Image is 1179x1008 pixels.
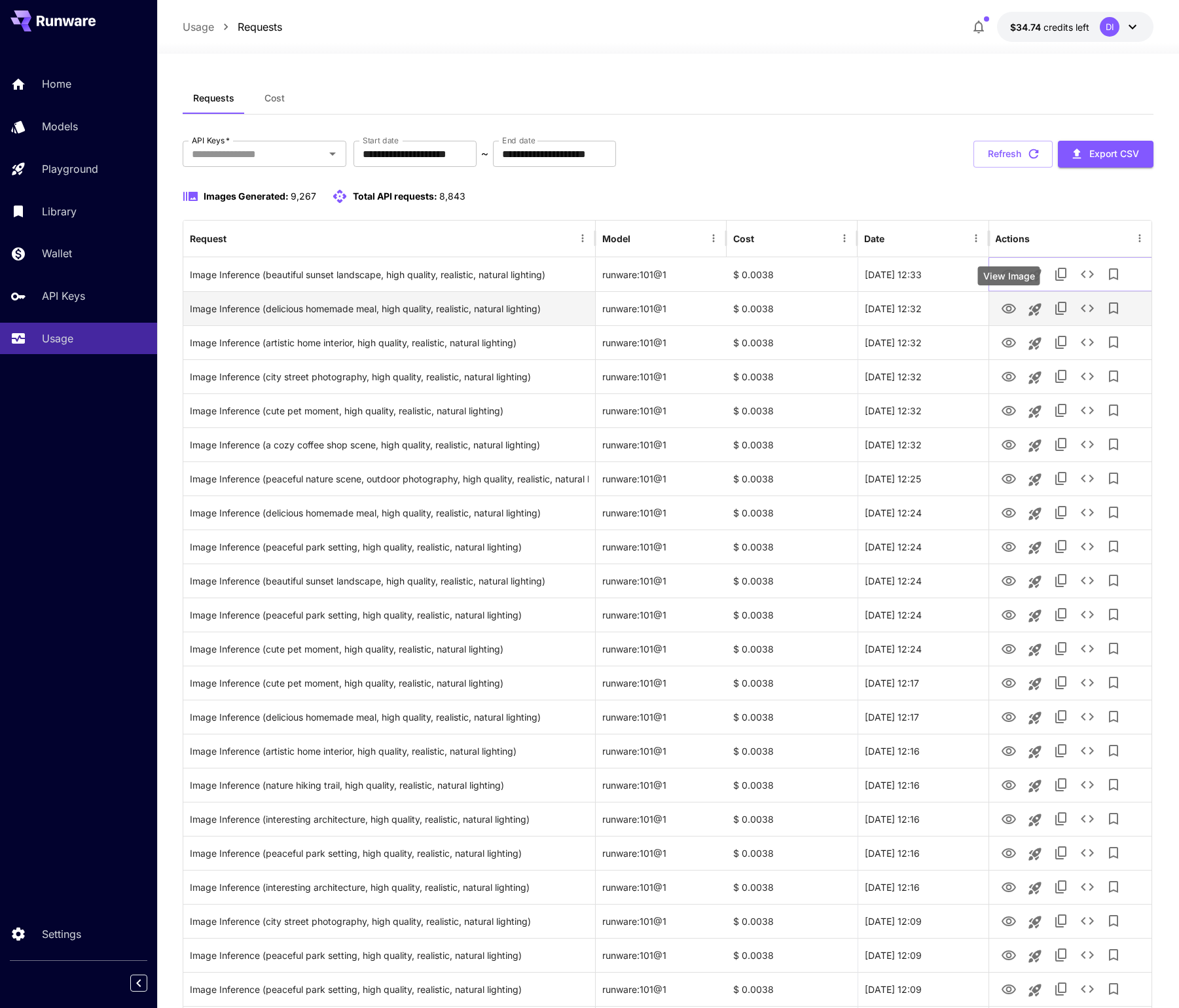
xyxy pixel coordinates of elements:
button: Add to library [1100,670,1126,696]
button: View Image [995,771,1021,798]
div: runware:101@1 [596,393,727,427]
div: 28 Aug, 2025 12:32 [858,393,989,427]
button: Copy TaskUUID [1047,738,1074,764]
div: 28 Aug, 2025 12:25 [858,461,989,495]
button: Copy TaskUUID [1047,295,1074,321]
div: Click to copy prompt [190,666,589,700]
div: $ 0.0038 [727,632,858,666]
div: runware:101@1 [596,734,727,768]
button: View Image [995,703,1021,730]
div: Click to copy prompt [190,632,589,666]
div: 28 Aug, 2025 12:24 [858,495,989,530]
div: Click to copy prompt [190,292,589,325]
div: Click to copy prompt [190,326,589,359]
div: $ 0.0038 [727,495,858,530]
div: runware:101@1 [596,802,727,836]
button: Add to library [1100,976,1126,1002]
div: Model [602,233,630,244]
button: Launch in playground [1021,637,1047,663]
button: Add to library [1100,397,1126,423]
div: Click to copy prompt [190,598,589,632]
button: Launch in playground [1021,739,1047,765]
div: $ 0.0038 [727,700,858,734]
div: 28 Aug, 2025 12:16 [858,836,989,870]
div: $ 0.0038 [727,802,858,836]
div: runware:101@1 [596,359,727,393]
button: View Image [995,873,1021,900]
button: Add to library [1100,329,1126,355]
button: Copy TaskUUID [1047,874,1074,900]
button: Open [323,145,342,163]
button: Refresh [973,141,1053,168]
div: Request [190,233,227,244]
button: Copy TaskUUID [1047,261,1074,287]
div: 28 Aug, 2025 12:17 [858,666,989,700]
button: See details [1074,908,1100,934]
div: 28 Aug, 2025 12:16 [858,768,989,802]
button: See details [1074,704,1100,730]
button: Copy TaskUUID [1047,806,1074,832]
div: runware:101@1 [596,632,727,666]
button: See details [1074,602,1100,628]
div: 28 Aug, 2025 12:24 [858,530,989,564]
p: Home [42,76,71,92]
div: Click to copy prompt [190,871,589,904]
button: Launch in playground [1021,262,1047,289]
a: Usage [183,19,214,35]
button: Launch in playground [1021,501,1047,527]
button: Launch in playground [1021,671,1047,697]
div: $ 0.0038 [727,734,858,768]
p: API Keys [42,288,85,304]
button: Launch in playground [1021,467,1047,493]
div: Click to copy prompt [190,394,589,427]
button: View Image [995,669,1021,696]
button: See details [1074,806,1100,832]
button: View Image [995,431,1021,458]
button: Copy TaskUUID [1047,533,1074,560]
div: runware:101@1 [596,938,727,972]
p: Models [42,118,78,134]
div: Click to copy prompt [190,428,589,461]
div: $ 0.0038 [727,666,858,700]
span: Requests [193,92,234,104]
button: Copy TaskUUID [1047,397,1074,423]
button: Launch in playground [1021,535,1047,561]
div: $34.74056 [1010,20,1089,34]
div: $ 0.0038 [727,325,858,359]
span: Total API requests: [353,190,437,202]
div: Click to copy prompt [190,734,589,768]
div: runware:101@1 [596,291,727,325]
div: runware:101@1 [596,495,727,530]
button: Add to library [1100,874,1126,900]
button: View Image [995,261,1021,287]
div: DI [1100,17,1119,37]
button: Copy TaskUUID [1047,329,1074,355]
div: Click to copy prompt [190,939,589,972]
button: Collapse sidebar [130,975,147,992]
button: Add to library [1100,840,1126,866]
button: View Image [995,601,1021,628]
button: Add to library [1100,295,1126,321]
div: 28 Aug, 2025 12:24 [858,598,989,632]
p: Wallet [42,245,72,261]
button: See details [1074,363,1100,389]
button: View Image [995,533,1021,560]
button: Launch in playground [1021,977,1047,1003]
button: Launch in playground [1021,841,1047,867]
button: See details [1074,636,1100,662]
div: $ 0.0038 [727,938,858,972]
button: View Image [995,941,1021,968]
div: $ 0.0038 [727,598,858,632]
div: runware:101@1 [596,870,727,904]
div: Click to copy prompt [190,973,589,1006]
div: 28 Aug, 2025 12:24 [858,564,989,598]
button: View Image [995,363,1021,389]
button: Add to library [1100,908,1126,934]
button: Launch in playground [1021,433,1047,459]
div: $ 0.0038 [727,768,858,802]
p: ~ [481,146,488,162]
button: View Image [995,499,1021,526]
div: 28 Aug, 2025 12:16 [858,870,989,904]
div: $ 0.0038 [727,564,858,598]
